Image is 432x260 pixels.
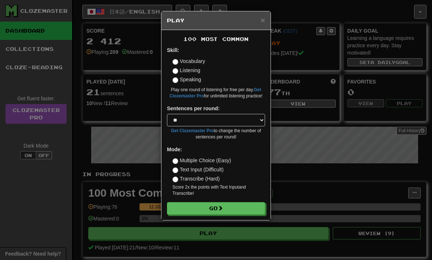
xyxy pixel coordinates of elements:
input: Vocabulary [172,59,178,65]
span: × [261,16,265,24]
input: Speaking [172,77,178,83]
input: Multiple Choice (Easy) [172,158,178,164]
strong: Skill: [167,47,179,53]
small: Score 2x the points with Text Input and Transcribe ! [172,184,265,197]
a: Get Clozemaster Pro [171,128,214,133]
label: Sentences per round: [167,105,220,112]
button: Go [167,202,265,215]
strong: Mode: [167,146,182,152]
input: Listening [172,68,178,74]
label: Listening [172,67,200,74]
label: Speaking [172,76,201,83]
input: Transcribe (Hard) [172,177,178,182]
small: to change the number of sentences per round! [167,128,265,140]
small: Play one round of listening for free per day. for unlimited listening practice! [167,87,265,99]
input: Text Input (Difficult) [172,167,178,173]
h5: Play [167,17,265,24]
span: 100 Most Common [183,36,249,42]
button: Close [261,16,265,24]
label: Transcribe (Hard) [172,175,220,182]
label: Vocabulary [172,57,205,65]
label: Multiple Choice (Easy) [172,157,231,164]
label: Text Input (Difficult) [172,166,224,173]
